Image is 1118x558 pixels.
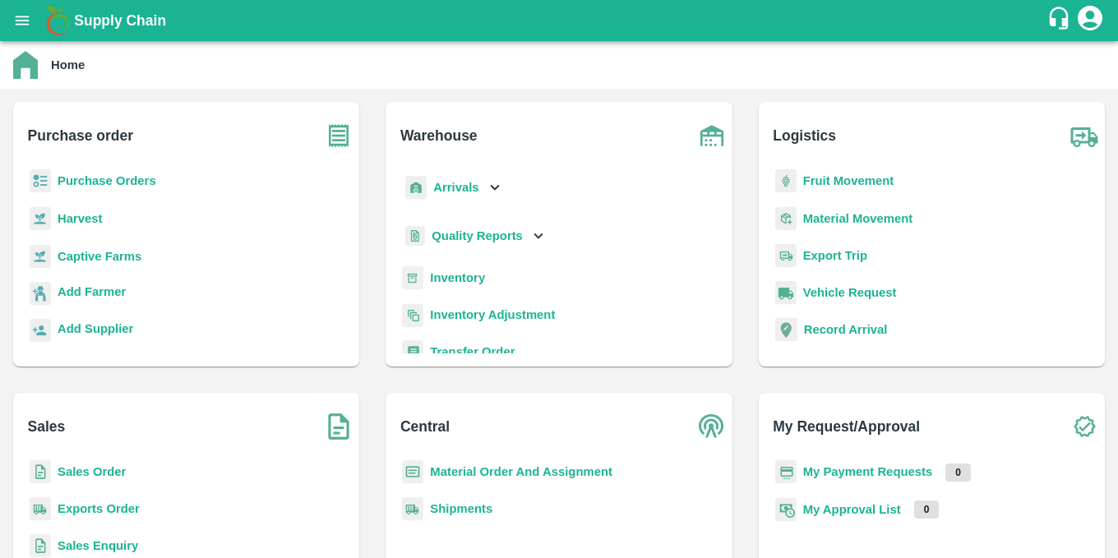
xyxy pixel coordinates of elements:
div: Quality Reports [402,219,547,253]
img: vehicle [775,281,797,305]
div: account of current user [1075,3,1105,38]
img: qualityReport [405,226,425,247]
img: harvest [30,206,51,231]
b: Arrivals [433,181,478,194]
img: truck [1064,115,1105,156]
a: Add Supplier [58,320,133,342]
img: whInventory [402,266,423,290]
a: Sales Enquiry [58,539,138,552]
img: purchase [318,115,359,156]
b: Logistics [773,124,836,147]
img: shipments [402,497,423,521]
img: soSales [318,406,359,447]
p: 0 [945,463,971,482]
a: My Approval List [803,503,901,516]
img: supplier [30,319,51,343]
b: Quality Reports [432,229,523,242]
b: Supply Chain [74,12,166,29]
img: logo [41,4,74,37]
b: Home [51,58,85,71]
a: Shipments [430,502,492,515]
a: Material Order And Assignment [430,465,612,478]
img: home [13,51,38,79]
img: whArrival [405,176,427,200]
div: customer-support [1046,6,1075,35]
img: farmer [30,282,51,306]
a: Record Arrival [804,323,888,336]
a: Inventory [430,271,485,284]
img: sales [30,460,51,484]
button: open drawer [3,2,41,39]
a: Inventory Adjustment [430,308,555,321]
a: Supply Chain [74,9,1046,32]
a: Vehicle Request [803,286,897,299]
img: approval [775,497,797,522]
a: Captive Farms [58,250,141,263]
a: Sales Order [58,465,126,478]
a: Fruit Movement [803,174,894,187]
img: harvest [30,244,51,269]
a: Transfer Order [430,345,515,358]
img: centralMaterial [402,460,423,484]
img: inventory [402,303,423,327]
a: My Payment Requests [803,465,933,478]
b: Add Supplier [58,322,133,335]
b: Add Farmer [58,285,126,298]
b: Warehouse [400,124,478,147]
img: delivery [775,244,797,268]
p: 0 [914,500,940,519]
a: Harvest [58,212,102,225]
img: sales [30,534,51,558]
b: Central [400,415,450,438]
b: Sales [28,415,66,438]
a: Add Farmer [58,283,126,305]
img: shipments [30,497,51,521]
a: Purchase Orders [58,174,156,187]
img: material [775,206,797,231]
a: Material Movement [803,212,913,225]
img: payment [775,460,797,484]
img: check [1064,406,1105,447]
a: Export Trip [803,249,867,262]
img: central [691,406,732,447]
img: warehouse [691,115,732,156]
b: My Request/Approval [773,415,920,438]
img: whTransfer [402,340,423,364]
b: Purchase order [28,124,133,147]
div: Arrivals [402,169,504,206]
img: fruit [775,169,797,193]
a: Exports Order [58,502,140,515]
img: reciept [30,169,51,193]
img: recordArrival [775,318,797,341]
